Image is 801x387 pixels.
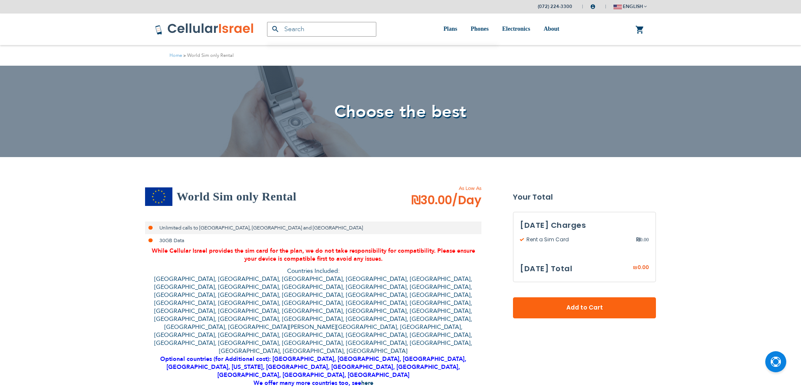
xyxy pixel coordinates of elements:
[182,51,234,59] li: World Sim only Rental
[513,297,656,318] button: Add to Cart
[334,100,467,123] span: Choose the best
[160,355,466,387] strong: Optional countries (for Additional cost): [GEOGRAPHIC_DATA], [GEOGRAPHIC_DATA], [GEOGRAPHIC_DATA]...
[502,13,530,45] a: Electronics
[155,23,254,35] img: Cellular Israel Logo
[513,191,656,203] strong: Your Total
[361,379,373,387] a: here
[177,188,296,205] h2: World Sim only Rental
[633,264,637,272] span: ₪
[145,267,481,387] p: Countries Included: [GEOGRAPHIC_DATA], [GEOGRAPHIC_DATA], [GEOGRAPHIC_DATA], [GEOGRAPHIC_DATA], [...
[538,3,572,10] a: (072) 224-3300
[636,236,649,243] span: 0.00
[169,52,182,59] a: Home
[471,26,489,32] span: Phones
[389,184,481,192] span: As Low As
[520,262,572,275] h3: [DATE] Total
[613,0,647,13] button: english
[544,13,559,45] a: About
[541,303,628,312] span: Add to Cart
[452,192,481,209] span: /Day
[152,247,475,263] span: While Cellular Israel provides the sim card for the plan, we do not take responsibility for compa...
[613,5,622,9] img: english
[520,236,636,243] span: Rent a Sim Card
[637,264,649,271] span: 0.00
[520,219,649,232] h3: [DATE] Charges
[444,26,457,32] span: Plans
[411,192,481,209] span: ₪30.00
[145,187,172,206] img: World Sim only Rental
[636,236,640,243] span: ₪
[502,26,530,32] span: Electronics
[444,13,457,45] a: Plans
[544,26,559,32] span: About
[145,234,481,247] li: 30GB Data
[267,22,376,37] input: Search
[145,222,481,234] li: Unlimited calls to [GEOGRAPHIC_DATA], [GEOGRAPHIC_DATA] and [GEOGRAPHIC_DATA]
[471,13,489,45] a: Phones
